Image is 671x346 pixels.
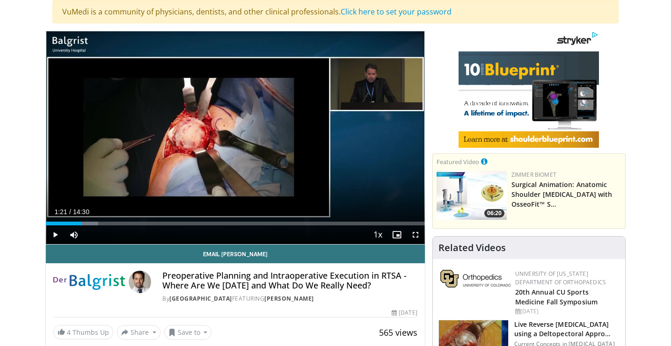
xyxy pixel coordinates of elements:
[379,327,417,338] span: 565 views
[129,271,151,293] img: Avatar
[117,325,160,340] button: Share
[406,225,425,244] button: Fullscreen
[392,309,417,317] div: [DATE]
[65,225,83,244] button: Mute
[515,307,618,316] div: [DATE]
[440,270,511,288] img: 355603a8-37da-49b6-856f-e00d7e9307d3.png.150x105_q85_autocrop_double_scale_upscale_version-0.2.png
[53,325,113,339] a: 4 Thumbs Up
[162,271,417,291] h4: Preoperative Planning and Intraoperative Execution in RTSA - Where Are We [DATE] and What Do We R...
[511,180,613,209] a: Surgical Animation: Anatomic Shoulder [MEDICAL_DATA] with OsseoFit™ S…
[369,225,387,244] button: Playback Rate
[437,171,507,220] img: 84e7f812-2061-4fff-86f6-cdff29f66ef4.150x105_q85_crop-smart_upscale.jpg
[169,295,232,303] a: [GEOGRAPHIC_DATA]
[387,225,406,244] button: Enable picture-in-picture mode
[514,320,620,339] h3: Live Reverse [MEDICAL_DATA] using a Deltopectoral Appro…
[515,270,606,286] a: University of [US_STATE] Department of Orthopaedics
[459,31,599,148] iframe: Advertisement
[54,208,67,216] span: 1:21
[437,158,479,166] small: Featured Video
[46,222,425,225] div: Progress Bar
[73,208,89,216] span: 14:30
[515,288,598,306] a: 20th Annual CU Sports Medicine Fall Symposium
[46,225,65,244] button: Play
[511,171,556,179] a: Zimmer Biomet
[46,245,425,263] a: Email [PERSON_NAME]
[264,295,314,303] a: [PERSON_NAME]
[437,171,507,220] a: 06:20
[67,328,71,337] span: 4
[162,295,417,303] div: By FEATURING
[438,242,506,253] h4: Related Videos
[341,7,452,17] a: Click here to set your password
[53,271,125,293] img: Balgrist University Hospital
[46,31,425,245] video-js: Video Player
[164,325,212,340] button: Save to
[484,209,504,217] span: 06:20
[69,208,71,216] span: /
